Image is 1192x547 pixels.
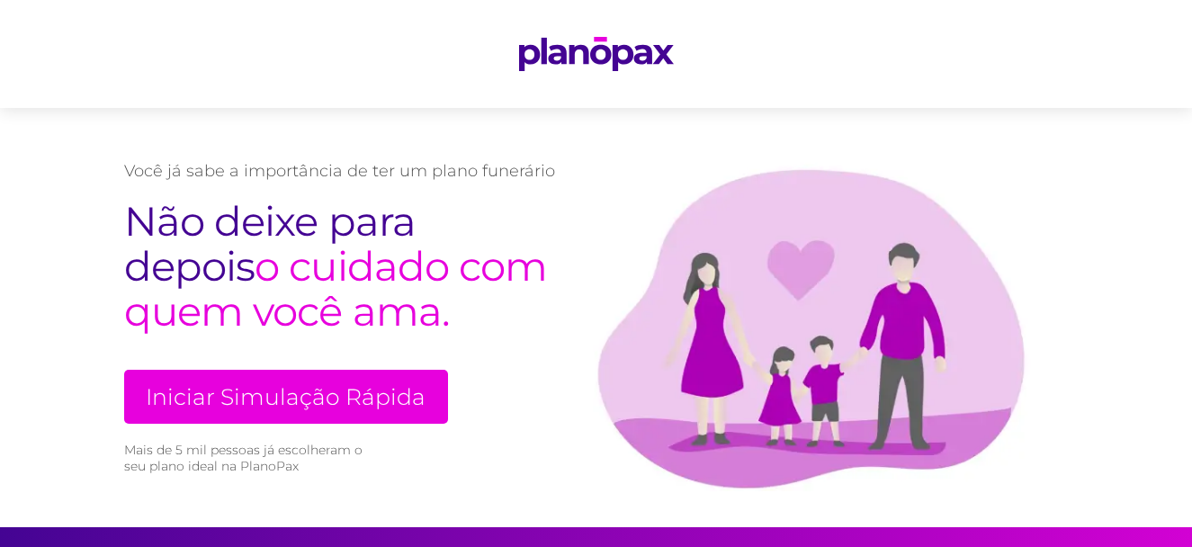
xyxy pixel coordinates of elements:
[124,370,448,424] a: Iniciar Simulação Rápida
[124,161,556,181] p: Você já sabe a importância de ter um plano funerário
[124,442,372,474] small: Mais de 5 mil pessoas já escolheram o seu plano ideal na PlanoPax
[124,199,556,334] h2: o cuidado com quem você ama.
[556,144,1069,491] img: family
[124,196,416,291] span: Não deixe para depois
